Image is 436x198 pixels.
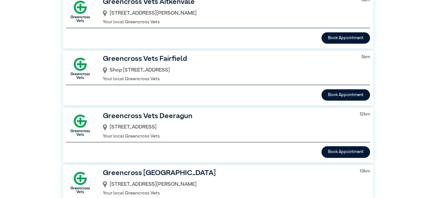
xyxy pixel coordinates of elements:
[361,54,370,61] p: 5 km
[103,179,352,190] div: [STREET_ADDRESS][PERSON_NAME]
[103,19,353,26] p: Your local Greencross Vets
[103,111,352,122] h3: Greencross Vets Deeragun
[103,8,353,19] div: [STREET_ADDRESS][PERSON_NAME]
[103,76,353,83] p: Your local Greencross Vets
[66,168,94,197] img: GX-Square.png
[322,32,370,44] button: Book Appointment
[66,111,94,139] img: GX-Square.png
[103,122,352,133] div: [STREET_ADDRESS]
[322,146,370,158] button: Book Appointment
[103,168,352,179] h3: Greencross [GEOGRAPHIC_DATA]
[66,54,94,82] img: GX-Square.png
[360,168,370,175] p: 13 km
[103,54,353,65] h3: Greencross Vets Fairfield
[103,133,352,140] p: Your local Greencross Vets
[360,111,370,118] p: 12 km
[322,89,370,101] button: Book Appointment
[103,190,352,197] p: Your local Greencross Vets
[103,65,353,76] div: Shop [STREET_ADDRESS]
